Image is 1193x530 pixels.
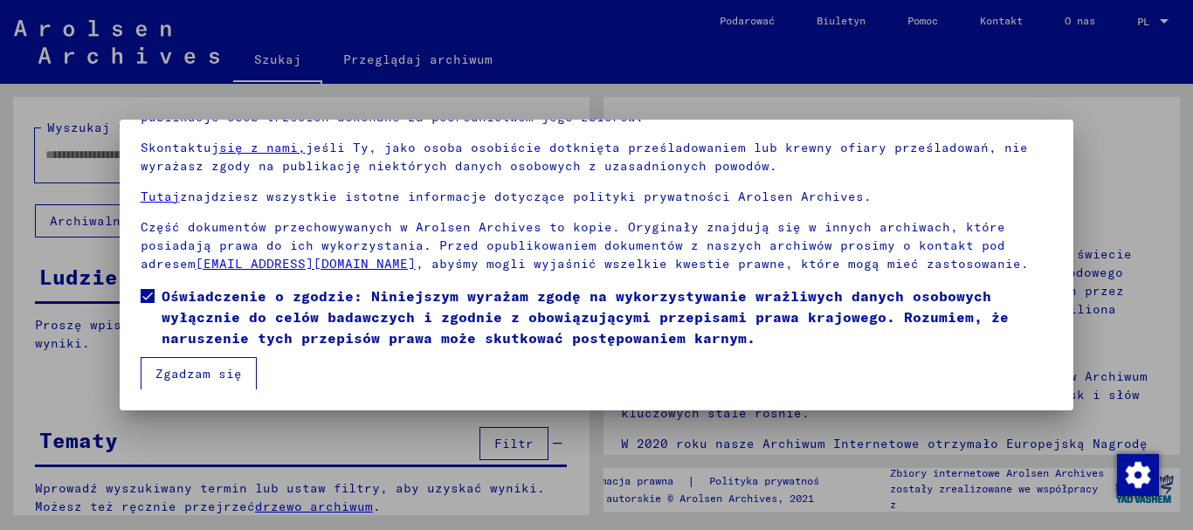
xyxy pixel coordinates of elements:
[141,36,1052,125] font: Należy pamiętać, że niniejszy portal poświęcony ofiarom prześladowań nazistowskich zawiera poufne...
[141,189,180,204] a: Tutaj
[1117,454,1159,496] img: Zmiana zgody
[155,366,242,382] font: Zgadzam się
[416,256,1029,272] font: , abyśmy mogli wyjaśnić wszelkie kwestie prawne, które mogą mieć zastosowanie.
[180,189,872,204] font: znajdziesz wszystkie istotne informacje dotyczące polityki prywatności Arolsen Archives.
[219,140,306,155] a: się z nami,
[141,357,257,390] button: Zgadzam się
[141,219,1005,272] font: Część dokumentów przechowywanych w Arolsen Archives to kopie. Oryginały znajdują się w innych arc...
[141,140,1028,174] font: jeśli Ty, jako osoba osobiście dotknięta prześladowaniem lub krewny ofiary prześladowań, nie wyra...
[196,256,416,272] a: [EMAIL_ADDRESS][DOMAIN_NAME]
[162,287,1009,347] font: Oświadczenie o zgodzie: Niniejszym wyrażam zgodę na wykorzystywanie wrażliwych danych osobowych w...
[141,140,219,155] font: Skontaktuj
